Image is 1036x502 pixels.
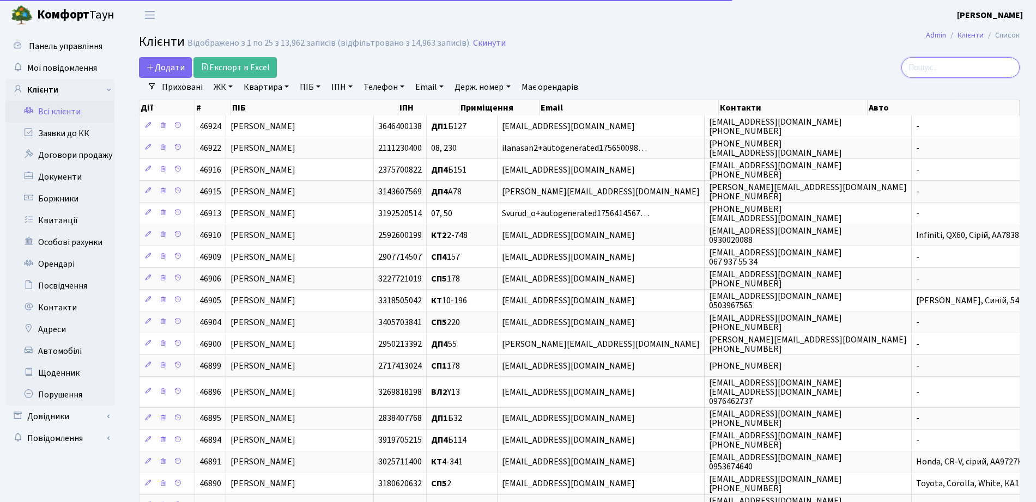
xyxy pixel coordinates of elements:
span: - [916,338,919,350]
span: 46899 [199,360,221,372]
a: Документи [5,166,114,188]
a: ПІБ [295,78,325,96]
span: Б114 [431,434,466,446]
span: 46910 [199,229,221,241]
span: Y13 [431,386,460,398]
span: 2375700822 [378,164,422,176]
span: [EMAIL_ADDRESS][DOMAIN_NAME] 0503967565 [709,290,842,311]
span: 2907714507 [378,251,422,263]
span: Клієнти [139,32,185,51]
span: 3405703841 [378,316,422,328]
b: ДП4 [431,338,448,350]
a: Заявки до КК [5,123,114,144]
span: 08, 230 [431,142,457,154]
span: [EMAIL_ADDRESS][DOMAIN_NAME] [PHONE_NUMBER] [709,116,842,137]
span: Панель управління [29,40,102,52]
span: Infiniti, QX60, Сірій, АА7838КТ [916,229,1030,241]
span: [EMAIL_ADDRESS][DOMAIN_NAME] [PHONE_NUMBER] [709,160,842,181]
span: 3269818198 [378,386,422,398]
span: - [916,251,919,263]
span: [PERSON_NAME] [231,273,295,285]
span: 2 [431,478,451,490]
span: Мої повідомлення [27,62,97,74]
a: [PERSON_NAME] [957,9,1023,22]
span: [PERSON_NAME][EMAIL_ADDRESS][DOMAIN_NAME] [PHONE_NUMBER] [709,334,907,355]
span: Honda, CR-V, сірий, AA9727KC [916,456,1028,468]
span: [PERSON_NAME] [231,207,295,219]
span: [PERSON_NAME] [231,251,295,263]
span: 3025711400 [378,456,422,468]
span: 46891 [199,456,221,468]
nav: breadcrumb [910,24,1036,47]
th: Авто [868,100,1020,115]
span: 46916 [199,164,221,176]
span: 157 [431,251,460,263]
span: [PERSON_NAME] [231,316,295,328]
span: [PERSON_NAME] [231,229,295,241]
span: 3143607569 [378,186,422,198]
span: [EMAIL_ADDRESS][DOMAIN_NAME] [PHONE_NUMBER] [709,268,842,290]
span: [EMAIL_ADDRESS][DOMAIN_NAME] [502,386,635,398]
span: 46900 [199,338,221,350]
span: 46906 [199,273,221,285]
span: 46913 [199,207,221,219]
span: [EMAIL_ADDRESS][DOMAIN_NAME] [EMAIL_ADDRESS][DOMAIN_NAME] 0976462737 [709,377,842,407]
b: ДП4 [431,164,448,176]
span: 3646400138 [378,120,422,132]
span: [PERSON_NAME] [231,413,295,425]
input: Пошук... [901,57,1020,78]
span: 2592600199 [378,229,422,241]
a: Квартира [239,78,293,96]
span: 46922 [199,142,221,154]
span: [EMAIL_ADDRESS][DOMAIN_NAME] [502,456,635,468]
li: Список [984,29,1020,41]
span: - [916,273,919,285]
span: Б32 [431,413,462,425]
span: [PERSON_NAME] [231,142,295,154]
a: Орендарі [5,253,114,275]
span: 178 [431,360,460,372]
span: ilanasan2+autogenerated175650098… [502,142,647,154]
span: [EMAIL_ADDRESS][DOMAIN_NAME] [502,251,635,263]
span: [EMAIL_ADDRESS][DOMAIN_NAME] [PHONE_NUMBER] [709,312,842,333]
b: ВЛ2 [431,386,447,398]
th: # [195,100,231,115]
span: [PERSON_NAME][EMAIL_ADDRESS][DOMAIN_NAME] [502,186,700,198]
a: Додати [139,57,192,78]
span: 2950213392 [378,338,422,350]
span: [EMAIL_ADDRESS][DOMAIN_NAME] 0953674640 [709,451,842,473]
a: Порушення [5,384,114,406]
a: Особові рахунки [5,231,114,253]
span: 2717413024 [378,360,422,372]
span: [EMAIL_ADDRESS][DOMAIN_NAME] [502,478,635,490]
span: Таун [37,6,114,25]
a: Admin [926,29,946,41]
span: [EMAIL_ADDRESS][DOMAIN_NAME] [502,360,635,372]
span: 55 [431,338,457,350]
span: [PERSON_NAME] [231,186,295,198]
span: [PERSON_NAME][EMAIL_ADDRESS][DOMAIN_NAME] [PHONE_NUMBER] [709,181,907,203]
a: Договори продажу [5,144,114,166]
span: 178 [431,273,460,285]
span: [PERSON_NAME] [231,164,295,176]
span: 2-748 [431,229,468,241]
span: 46924 [199,120,221,132]
span: 3192520514 [378,207,422,219]
span: - [916,316,919,328]
a: Панель управління [5,35,114,57]
span: [EMAIL_ADDRESS][DOMAIN_NAME] [PHONE_NUMBER] [709,430,842,451]
span: [PERSON_NAME] [231,478,295,490]
span: [PERSON_NAME] [231,360,295,372]
b: СП5 [431,273,447,285]
b: [PERSON_NAME] [957,9,1023,21]
span: Б151 [431,164,466,176]
span: [EMAIL_ADDRESS][DOMAIN_NAME] [PHONE_NUMBER] [709,408,842,429]
th: Приміщення [459,100,540,115]
span: [EMAIL_ADDRESS][DOMAIN_NAME] [502,164,635,176]
b: ДП4 [431,434,448,446]
b: СП4 [431,251,447,263]
span: [PERSON_NAME] [231,295,295,307]
b: ДП1 [431,120,448,132]
a: Клієнти [958,29,984,41]
span: - [916,360,919,372]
